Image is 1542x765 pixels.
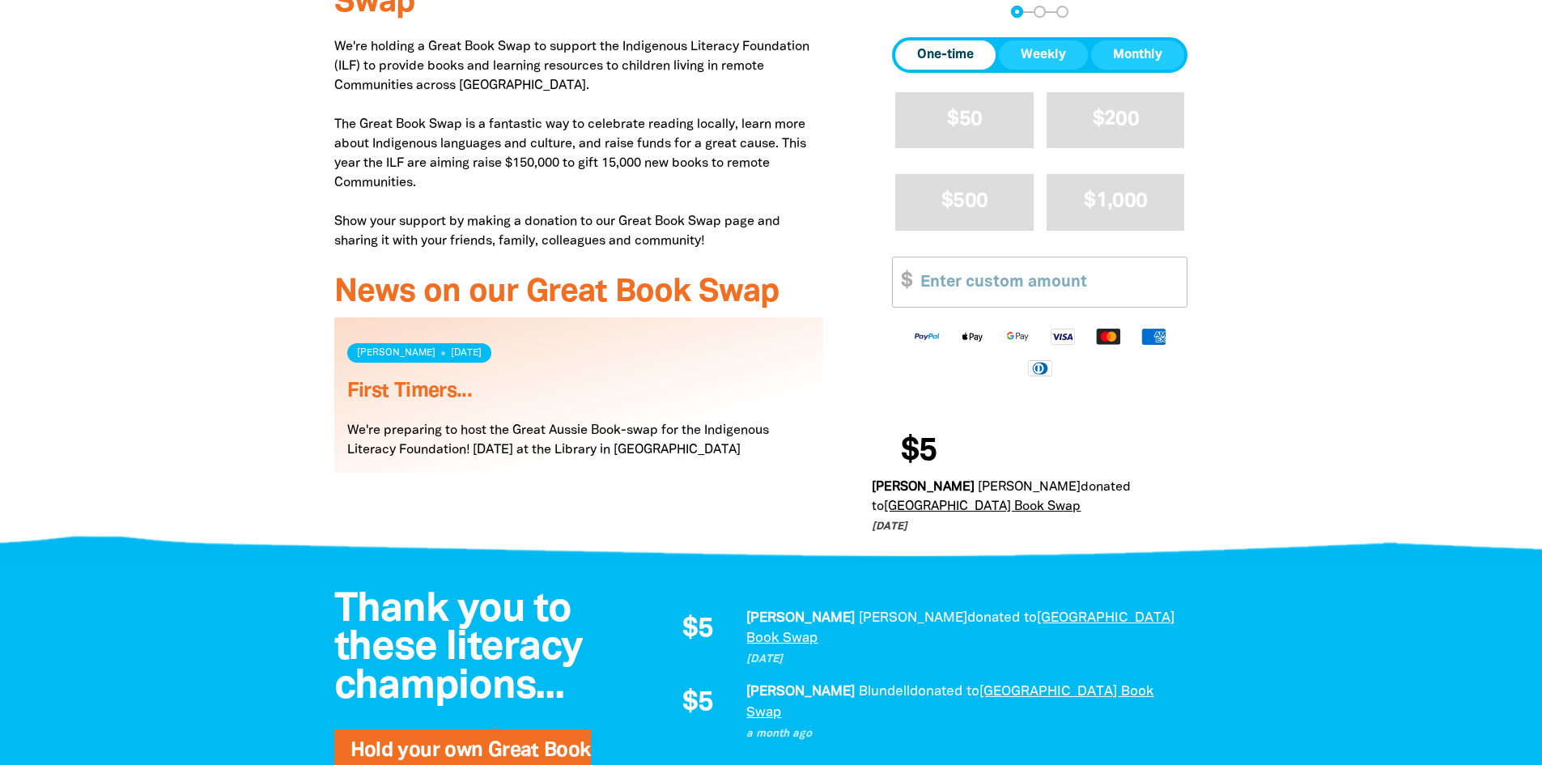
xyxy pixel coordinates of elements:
[746,612,855,624] em: [PERSON_NAME]
[909,257,1187,307] input: Enter custom amount
[1084,192,1147,210] span: $1,000
[682,616,713,644] span: $5
[999,40,1088,70] button: Weekly
[334,592,583,706] span: Thank you to these literacy champions...
[941,192,988,210] span: $500
[917,45,974,65] span: One-time
[895,92,1034,148] button: $50
[949,327,995,346] img: Apple Pay logo
[347,382,473,401] a: First Timers...
[859,686,910,698] em: Blundell
[904,327,949,346] img: Paypal logo
[895,40,996,70] button: One-time
[1093,110,1139,129] span: $200
[1085,327,1131,346] img: Mastercard logo
[967,612,1037,624] span: donated to
[895,174,1034,230] button: $500
[995,327,1040,346] img: Google Pay logo
[334,37,824,251] p: We're holding a Great Book Swap to support the Indigenous Literacy Foundation (ILF) to provide bo...
[859,612,967,624] em: [PERSON_NAME]
[947,110,982,129] span: $50
[1047,174,1185,230] button: $1,000
[334,317,824,492] div: Paginated content
[872,426,1208,535] div: Donation stream
[746,686,1153,719] a: [GEOGRAPHIC_DATA] Book Swap
[1056,6,1068,18] button: Navigate to step 3 of 3 to enter your payment details
[1040,327,1085,346] img: Visa logo
[746,686,855,698] em: [PERSON_NAME]
[872,520,1195,536] p: [DATE]
[892,37,1187,73] div: Donation frequency
[872,482,975,493] em: [PERSON_NAME]
[746,726,1192,742] p: a month ago
[893,257,912,307] span: $
[978,482,1081,493] em: [PERSON_NAME]
[901,436,937,468] span: $5
[1113,45,1162,65] span: Monthly
[1131,327,1176,346] img: American Express logo
[1011,6,1023,18] button: Navigate to step 1 of 3 to enter your donation amount
[892,314,1187,389] div: Available payment methods
[1021,45,1066,65] span: Weekly
[884,501,1081,512] a: [GEOGRAPHIC_DATA] Book Swap
[657,608,1192,743] div: Donation stream
[910,686,979,698] span: donated to
[1017,359,1063,377] img: Diners Club logo
[1091,40,1184,70] button: Monthly
[1047,92,1185,148] button: $200
[334,275,824,311] h3: News on our Great Book Swap
[657,608,1192,743] div: Paginated content
[1034,6,1046,18] button: Navigate to step 2 of 3 to enter your details
[746,652,1192,668] p: [DATE]
[682,690,713,717] span: $5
